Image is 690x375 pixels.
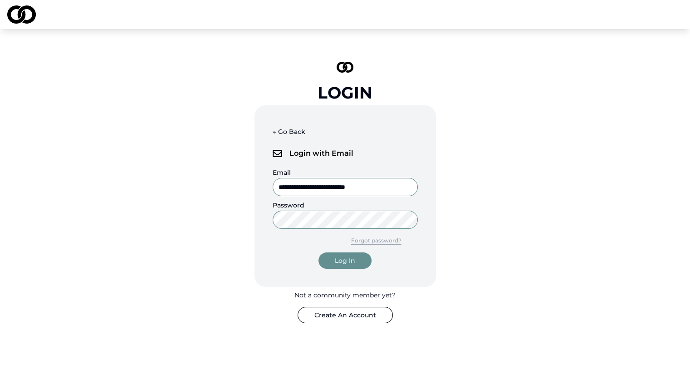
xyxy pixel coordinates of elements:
[335,232,418,249] button: Forgot password?
[294,291,396,300] div: Not a community member yet?
[318,84,372,102] div: Login
[273,123,305,140] button: ← Go Back
[273,201,304,209] label: Password
[7,5,36,24] img: logo
[298,307,393,323] button: Create An Account
[318,252,372,269] button: Log In
[273,143,418,163] div: Login with Email
[337,62,354,73] img: logo
[273,150,282,157] img: logo
[273,168,291,177] label: Email
[335,256,355,265] div: Log In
